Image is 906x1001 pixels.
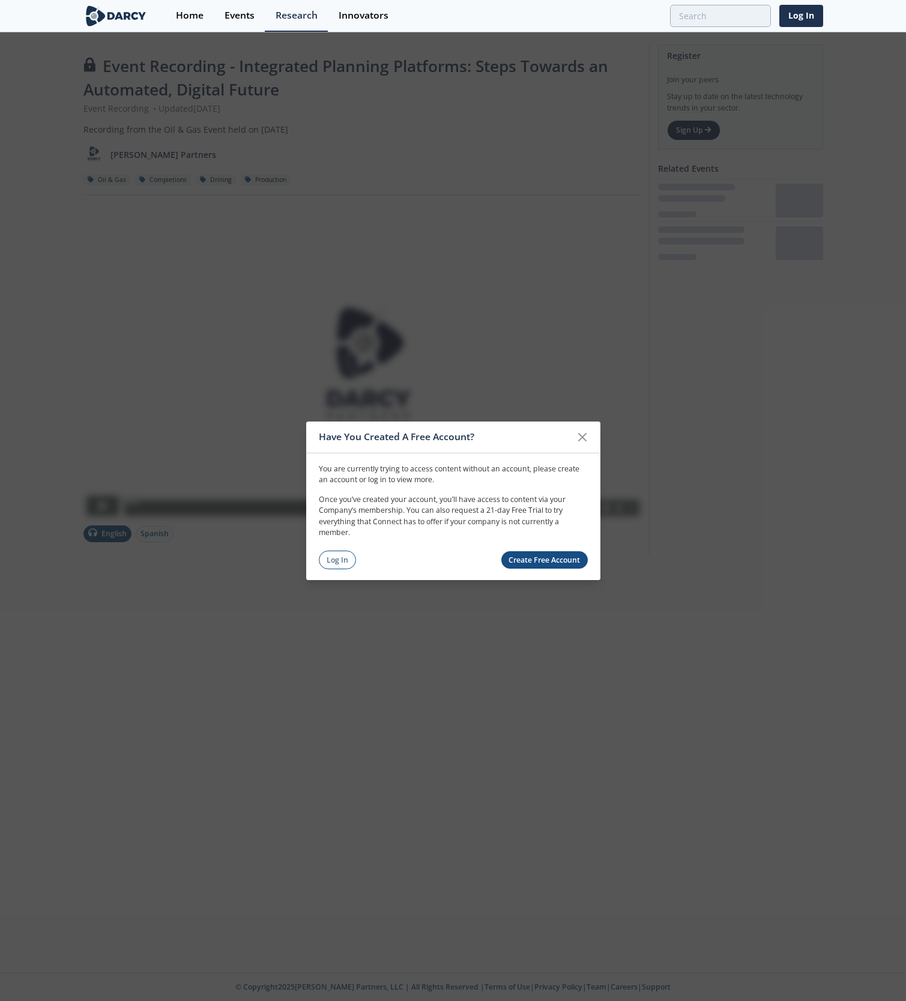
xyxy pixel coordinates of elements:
a: Create Free Account [501,551,588,569]
p: You are currently trying to access content without an account, please create an account or log in... [319,464,588,486]
a: Log In [319,551,357,569]
div: Research [276,11,318,20]
div: Events [225,11,255,20]
div: Innovators [339,11,388,20]
input: Advanced Search [670,5,771,27]
img: logo-wide.svg [83,5,149,26]
p: Once you’ve created your account, you’ll have access to content via your Company’s membership. Yo... [319,494,588,539]
div: Have You Created A Free Account? [319,426,572,449]
a: Log In [779,5,823,27]
div: Home [176,11,204,20]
